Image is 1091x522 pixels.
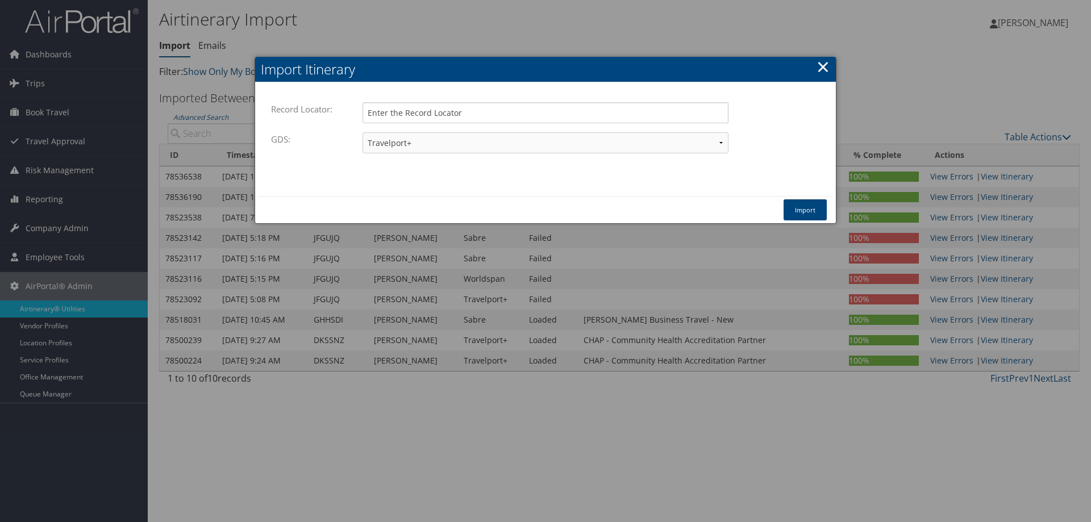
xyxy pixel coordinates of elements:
[271,128,296,150] label: GDS:
[363,102,728,123] input: Enter the Record Locator
[784,199,827,220] button: Import
[271,98,338,120] label: Record Locator:
[255,57,836,82] h2: Import Itinerary
[817,55,830,78] a: ×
